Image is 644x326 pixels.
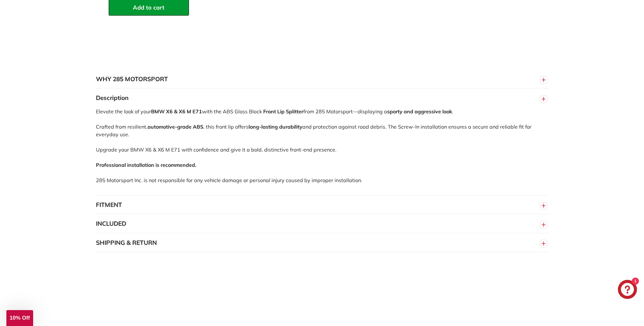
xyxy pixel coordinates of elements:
span: 10% Off [10,315,30,321]
strong: long-lasting durability [249,124,302,130]
div: 10% Off [6,310,33,326]
button: FITMENT [96,195,548,215]
button: WHY 285 MOTORSPORT [96,70,548,89]
span: Add to cart [133,4,164,11]
strong: Front Lip Splitter [263,108,303,115]
strong: Professional installation is recommended. [96,162,196,168]
button: Description [96,89,548,108]
strong: sporty and aggressive look [387,108,452,115]
button: SHIPPING & RETURN [96,233,548,252]
inbox-online-store-chat: Shopify online store chat [616,280,639,301]
div: Elevate the look of your with the ABS Gloss Black from 285 Motorsport—displaying a . Crafted from... [96,108,548,195]
strong: BMW X6 & X6 M E71 [151,108,202,115]
strong: automotive-grade ABS [148,124,203,130]
button: INCLUDED [96,214,548,233]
